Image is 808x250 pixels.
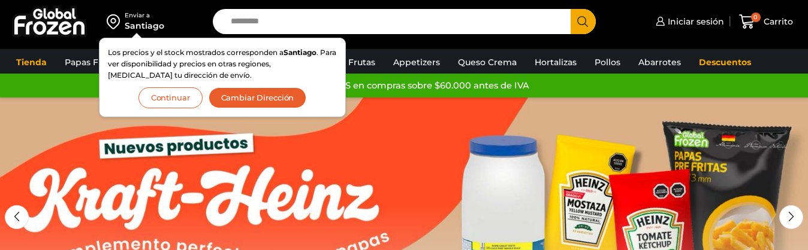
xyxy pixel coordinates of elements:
[5,205,29,229] div: Previous slide
[779,205,803,229] div: Next slide
[387,51,446,74] a: Appetizers
[529,51,583,74] a: Hortalizas
[59,51,123,74] a: Papas Fritas
[452,51,523,74] a: Queso Crema
[209,87,307,108] button: Cambiar Dirección
[571,9,596,34] button: Search button
[284,48,316,57] strong: Santiago
[10,51,53,74] a: Tienda
[761,16,793,28] span: Carrito
[107,11,125,32] img: address-field-icon.svg
[653,10,724,33] a: Iniciar sesión
[751,13,761,22] span: 0
[693,51,757,74] a: Descuentos
[589,51,626,74] a: Pollos
[125,11,164,20] div: Enviar a
[125,20,164,32] div: Santiago
[108,47,337,81] p: Los precios y el stock mostrados corresponden a . Para ver disponibilidad y precios en otras regi...
[665,16,724,28] span: Iniciar sesión
[632,51,687,74] a: Abarrotes
[736,8,796,36] a: 0 Carrito
[138,87,203,108] button: Continuar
